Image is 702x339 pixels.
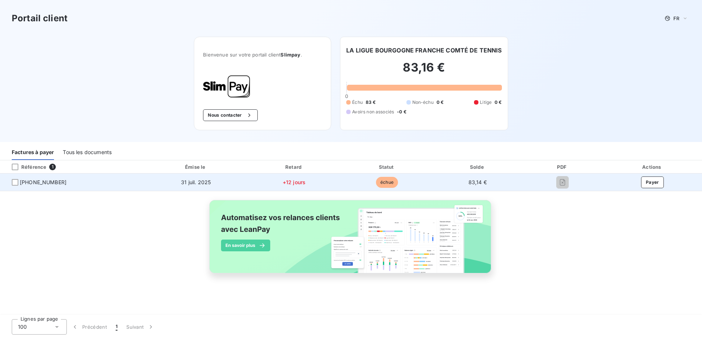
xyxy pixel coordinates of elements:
div: Actions [604,163,701,171]
button: Précédent [67,319,111,335]
span: 100 [18,323,27,331]
div: Statut [343,163,431,171]
div: Référence [6,164,46,170]
span: échue [376,177,398,188]
span: Litige [480,99,492,106]
span: 0 € [437,99,444,106]
span: 31 juil. 2025 [181,179,211,185]
span: 0 € [495,99,502,106]
span: Bienvenue sur votre portail client . [203,52,322,58]
div: Émise le [146,163,246,171]
img: Company logo [203,75,250,98]
span: Avoirs non associés [352,109,394,115]
span: Non-échu [412,99,434,106]
span: 1 [116,323,117,331]
h2: 83,16 € [346,60,502,82]
span: +12 jours [283,179,305,185]
h3: Portail client [12,12,68,25]
button: Nous contacter [203,109,257,121]
span: Slimpay [281,52,300,58]
span: 1 [49,164,56,170]
button: Suivant [122,319,159,335]
h6: LA LIGUE BOURGOGNE FRANCHE COMTÉ DE TENNIS [346,46,502,55]
div: Tous les documents [63,145,112,160]
button: Payer [641,176,664,188]
div: Retard [249,163,340,171]
span: -0 € [397,109,406,115]
button: 1 [111,319,122,335]
span: Échu [352,99,363,106]
img: banner [203,196,499,286]
span: 83 € [366,99,376,106]
div: PDF [524,163,601,171]
span: FR [673,15,679,21]
span: [PHONE_NUMBER] [20,179,66,186]
span: 0 [345,93,348,99]
span: 83,14 € [468,179,487,185]
div: Factures à payer [12,145,54,160]
div: Solde [434,163,521,171]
